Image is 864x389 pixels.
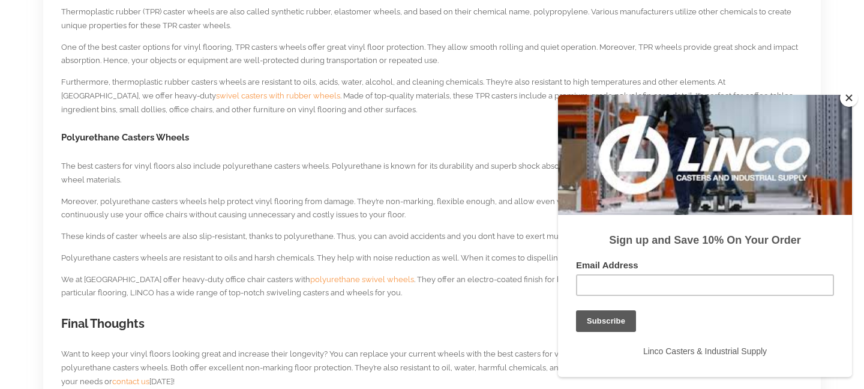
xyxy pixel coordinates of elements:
[61,273,803,301] p: We at [GEOGRAPHIC_DATA] offer heavy-duty office chair casters with . They offer an electro-coated...
[61,5,803,33] p: Thermoplastic rubber (TPR) caster wheels are also called synthetic rubber, elastomer wheels, and ...
[18,216,78,237] input: Subscribe
[61,160,803,187] p: The best casters for vinyl floors also include polyurethane casters wheels. Polyurethane is known...
[61,252,803,265] p: Polyurethane casters wheels are resistant to oils and harsh chemicals. They help with noise reduc...
[61,131,803,145] h3: Polyurethane Casters Wheels
[51,139,242,151] strong: Sign up and Save 10% On Your Order
[61,348,803,388] p: Want to keep your vinyl floors looking great and increase their longevity? You can replace your c...
[61,195,803,223] p: Moreover, polyurethane casters wheels help protect vinyl flooring from damage. They’re non-markin...
[61,315,803,333] h2: Final Thoughts
[216,91,340,100] a: swivel casters with rubber wheels
[85,252,209,261] span: Linco Casters & Industrial Supply
[112,377,149,386] a: contact us
[310,275,414,284] a: polyurethane swivel wheels
[18,165,276,179] label: Email Address
[61,41,803,68] p: One of the best caster options for vinyl flooring, TPR casters wheels offer great vinyl floor pro...
[840,89,858,107] button: Close
[61,76,803,116] p: Furthermore, thermoplastic rubber casters wheels are resistant to oils, acids, water, alcohol, an...
[61,230,803,244] p: These kinds of caster wheels are also slip-resistant, thanks to polyurethane. Thus, you can avoid...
